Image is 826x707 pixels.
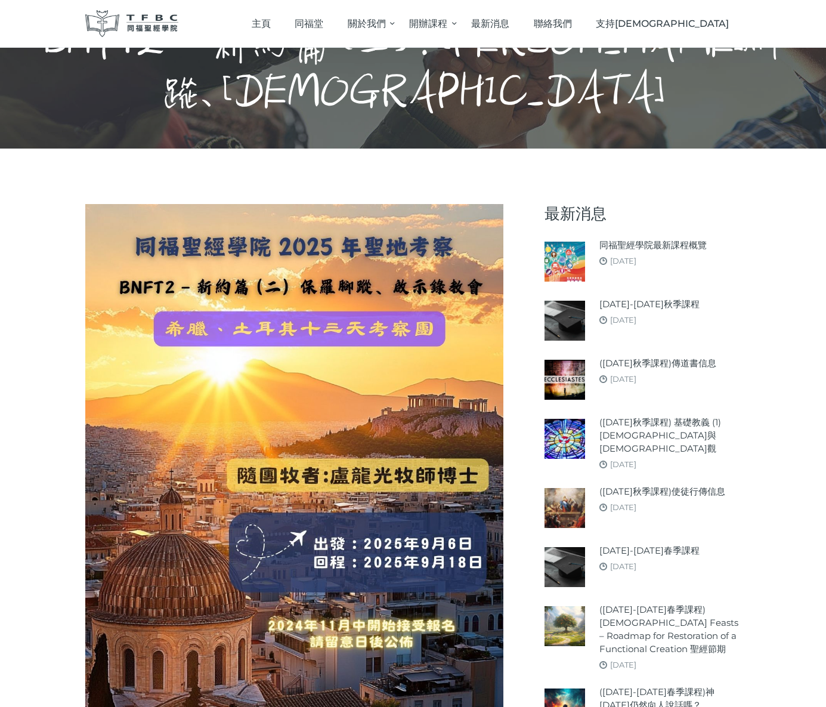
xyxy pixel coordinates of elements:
[610,315,636,325] a: [DATE]
[397,6,459,41] a: 開辦課程
[610,561,636,571] a: [DATE]
[521,6,584,41] a: 聯絡我們
[599,239,707,252] a: 同福聖經學院最新課程概覽
[599,603,741,656] a: ([DATE]-[DATE]春季課程) [DEMOGRAPHIC_DATA] Feasts – Roadmap for Restoration of a Functional Creation ...
[471,18,509,29] span: 最新消息
[596,18,729,29] span: 支持[DEMOGRAPHIC_DATA]
[545,360,584,400] img: (2025年秋季課程)傳道書信息
[239,6,283,41] a: 主頁
[599,485,725,498] a: ([DATE]秋季課程)使徒行傳信息
[610,256,636,265] a: [DATE]
[41,17,785,120] h1: BNFT2 – 新約篇 (二) : [PERSON_NAME]腳蹤、[DEMOGRAPHIC_DATA]
[545,204,741,223] h5: 最新消息
[409,18,447,29] span: 開辦課程
[610,459,636,469] a: [DATE]
[545,606,584,646] img: (2024-25年春季課程) Biblical Feasts – Roadmap for Restoration of a Functional Creation 聖經節期
[459,6,522,41] a: 最新消息
[545,547,584,587] img: 2024-25年春季課程
[545,242,584,282] img: 同福聖經學院最新課程概覽
[336,6,398,41] a: 關於我們
[599,544,700,557] a: [DATE]-[DATE]春季課程
[610,502,636,512] a: [DATE]
[295,18,323,29] span: 同福堂
[599,298,700,311] a: [DATE]-[DATE]秋季課程
[252,18,271,29] span: 主頁
[348,18,386,29] span: 關於我們
[283,6,336,41] a: 同福堂
[85,10,178,37] img: 同福聖經學院 TFBC
[599,416,741,455] a: ([DATE]秋季課程) 基礎教義 (1) [DEMOGRAPHIC_DATA]與[DEMOGRAPHIC_DATA]觀
[610,374,636,384] a: [DATE]
[599,357,716,370] a: ([DATE]秋季課程)傳道書信息
[584,6,741,41] a: 支持[DEMOGRAPHIC_DATA]
[610,660,636,669] a: [DATE]
[545,488,584,528] img: (2025年秋季課程)使徒行傳信息
[545,301,584,341] img: 2025-26年秋季課程
[534,18,572,29] span: 聯絡我們
[545,419,584,459] img: (2025年秋季課程) 基礎教義 (1) 聖靈觀與教會觀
